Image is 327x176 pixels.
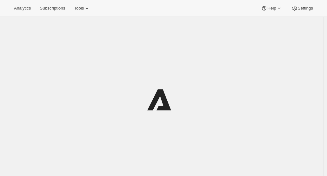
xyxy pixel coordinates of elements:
[74,6,84,11] span: Tools
[14,6,31,11] span: Analytics
[267,6,276,11] span: Help
[298,6,313,11] span: Settings
[288,4,317,13] button: Settings
[40,6,65,11] span: Subscriptions
[10,4,35,13] button: Analytics
[36,4,69,13] button: Subscriptions
[257,4,286,13] button: Help
[70,4,94,13] button: Tools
